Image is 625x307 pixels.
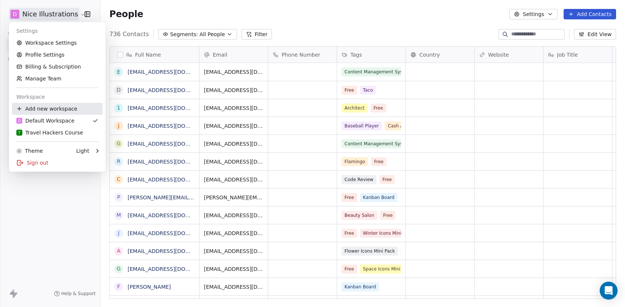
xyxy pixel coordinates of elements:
a: Profile Settings [12,49,103,61]
div: Default Workspace [16,117,74,124]
span: T [18,130,20,135]
a: Manage Team [12,73,103,85]
div: Sign out [12,157,103,169]
a: Billing & Subscription [12,61,103,73]
div: Travel Hackers Course [16,129,83,136]
div: Light [76,147,89,155]
div: Workspace [12,91,103,103]
div: Theme [16,147,43,155]
div: Add new workspace [12,103,103,115]
span: D [18,118,21,123]
div: Settings [12,25,103,37]
a: Workspace Settings [12,37,103,49]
